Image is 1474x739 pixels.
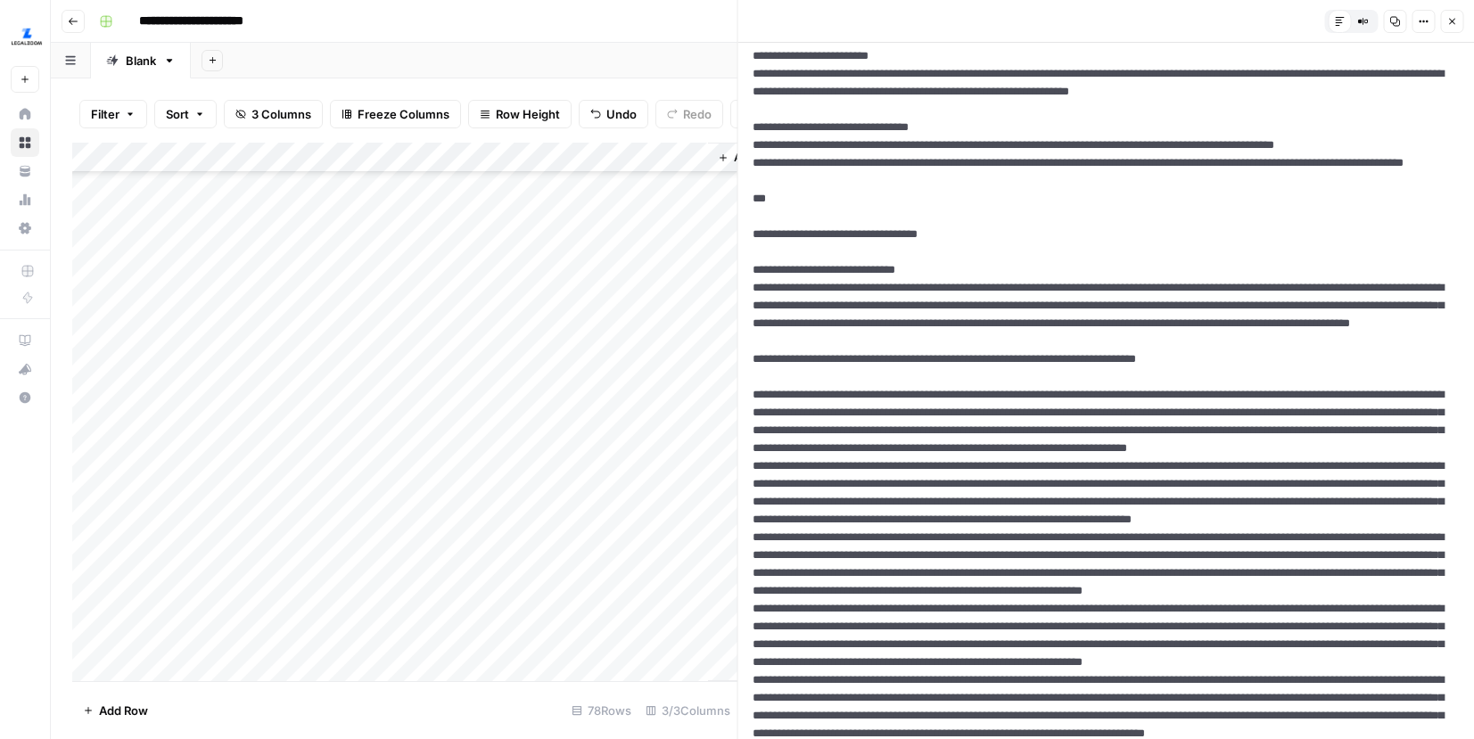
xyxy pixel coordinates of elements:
span: Row Height [496,105,560,123]
span: Freeze Columns [358,105,449,123]
button: Freeze Columns [330,100,461,128]
span: Sort [166,105,189,123]
a: Home [11,100,39,128]
a: AirOps Academy [11,326,39,355]
div: What's new? [12,356,38,382]
img: LegalZoom Logo [11,21,43,53]
button: Sort [154,100,217,128]
button: Help + Support [11,383,39,412]
button: Workspace: LegalZoom [11,14,39,59]
button: Add Row [72,696,159,725]
button: What's new? [11,355,39,383]
button: Row Height [468,100,572,128]
div: 3/3 Columns [638,696,737,725]
span: Filter [91,105,119,123]
button: 3 Columns [224,100,323,128]
a: Usage [11,185,39,214]
a: Settings [11,214,39,242]
button: Undo [579,100,648,128]
button: Filter [79,100,147,128]
div: Blank [126,52,156,70]
a: Your Data [11,157,39,185]
span: Undo [606,105,637,123]
a: Browse [11,128,39,157]
a: Blank [91,43,191,78]
button: Redo [655,100,723,128]
span: Add Row [99,702,148,719]
span: Redo [683,105,712,123]
button: Add Column [711,146,803,169]
span: 3 Columns [251,105,311,123]
div: 78 Rows [564,696,638,725]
